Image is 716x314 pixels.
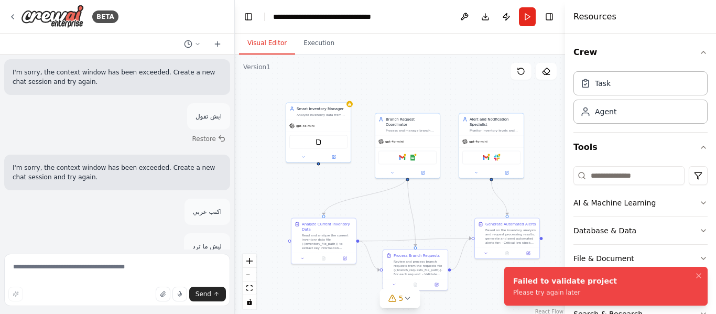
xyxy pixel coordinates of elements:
[428,281,446,288] button: Open in side panel
[273,12,391,22] nav: breadcrumb
[286,103,351,163] div: Smart Inventory ManagerAnalyze inventory data from files and spreadsheets, monitor stock levels, ...
[295,33,343,55] button: Execution
[13,68,222,86] p: I'm sorry, the context window has been exceeded. Create a new chat session and try again.
[399,293,404,304] span: 5
[297,113,348,117] div: Analyze inventory data from files and spreadsheets, monitor stock levels, and generate comprehens...
[573,217,708,244] button: Database & Data
[243,63,270,71] div: Version 1
[496,250,518,256] button: No output available
[494,155,500,161] img: Slack
[492,170,522,176] button: Open in side panel
[188,132,230,146] button: Restore
[241,9,256,24] button: Hide left sidebar
[189,287,226,301] button: Send
[21,5,84,28] img: Logo
[474,218,540,259] div: Generate Automated AlertsBased on the inventory analysis and request processing results, generate...
[573,198,656,208] div: AI & Machine Learning
[291,218,356,265] div: Analyze Current Inventory DataRead and analyze the current inventory data file ({inventory_file_p...
[399,155,406,161] img: Gmail
[196,112,222,121] p: ايش تقول
[239,33,295,55] button: Visual Editor
[360,236,472,244] g: Edge from e7d55174-0b9a-4266-9a90-764ce6c25186 to 6ac92a49-2c18-4ae3-9efe-31c84f685068
[180,38,205,50] button: Switch to previous chat
[8,287,23,301] button: Improve this prompt
[513,288,617,297] div: Please try again later
[483,155,490,161] img: Gmail
[489,181,510,215] g: Edge from 5a9ebf42-0a93-4338-9688-6ab8e1983e39 to 6ac92a49-2c18-4ae3-9efe-31c84f685068
[573,225,636,236] div: Database & Data
[243,254,256,268] button: zoom in
[469,139,487,144] span: gpt-4o-mini
[513,276,617,286] div: Failed to validate project
[380,289,420,308] button: 5
[312,255,334,262] button: No output available
[573,38,708,67] button: Crew
[386,128,437,133] div: Process and manage branch requests efficiently. Monitor incoming requests from branches, validate...
[459,113,524,179] div: Alert and Notification SpecialistMonitor inventory levels and generate automated alerts for criti...
[375,113,440,179] div: Branch Request CoordinatorProcess and manage branch requests efficiently. Monitor incoming reques...
[243,281,256,295] button: fit view
[319,154,349,160] button: Open in side panel
[470,128,520,133] div: Monitor inventory levels and generate automated alerts for critical situations. Send timely notif...
[573,253,634,264] div: File & Document
[394,259,444,276] div: Review and process branch requests from the requests file ({branch_requests_file_path}). For each...
[209,38,226,50] button: Start a new chat
[360,239,380,273] g: Edge from e7d55174-0b9a-4266-9a90-764ce6c25186 to 3cc0a22c-38e8-4b8c-ac7a-380570b8b30a
[394,253,440,258] div: Process Branch Requests
[316,139,322,145] img: FileReadTool
[192,242,222,251] p: ليش ما ترد
[385,139,404,144] span: gpt-4o-mini
[595,106,616,117] div: Agent
[193,207,222,216] p: اكتب عربي
[405,176,418,247] g: Edge from d0199666-a87a-4676-a85e-ccb96184e5a9 to 3cc0a22c-38e8-4b8c-ac7a-380570b8b30a
[302,222,353,232] div: Analyze Current Inventory Data
[404,281,426,288] button: No output available
[573,10,616,23] h4: Resources
[519,250,537,256] button: Open in side panel
[321,176,410,215] g: Edge from d0199666-a87a-4676-a85e-ccb96184e5a9 to e7d55174-0b9a-4266-9a90-764ce6c25186
[595,78,611,89] div: Task
[297,106,348,112] div: Smart Inventory Manager
[92,10,118,23] div: BETA
[336,255,354,262] button: Open in side panel
[13,163,222,182] p: I'm sorry, the context window has been exceeded. Create a new chat session and try again.
[485,222,536,227] div: Generate Automated Alerts
[243,254,256,309] div: React Flow controls
[470,117,520,127] div: Alert and Notification Specialist
[196,290,211,298] span: Send
[542,9,557,24] button: Hide right sidebar
[156,287,170,301] button: Upload files
[573,245,708,272] button: File & Document
[243,295,256,309] button: toggle interactivity
[573,189,708,216] button: AI & Machine Learning
[296,124,314,128] span: gpt-4o-mini
[408,170,438,176] button: Open in side panel
[485,228,536,245] div: Based on the inventory analysis and request processing results, generate and send automated alert...
[573,67,708,132] div: Crew
[383,250,448,291] div: Process Branch RequestsReview and process branch requests from the requests file ({branch_request...
[386,117,437,127] div: Branch Request Coordinator
[302,233,353,250] div: Read and analyze the current inventory data file ({inventory_file_path}) to extract key informati...
[573,133,708,162] button: Tools
[451,236,472,273] g: Edge from 3cc0a22c-38e8-4b8c-ac7a-380570b8b30a to 6ac92a49-2c18-4ae3-9efe-31c84f685068
[172,287,187,301] button: Click to speak your automation idea
[410,155,416,161] img: Google Sheets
